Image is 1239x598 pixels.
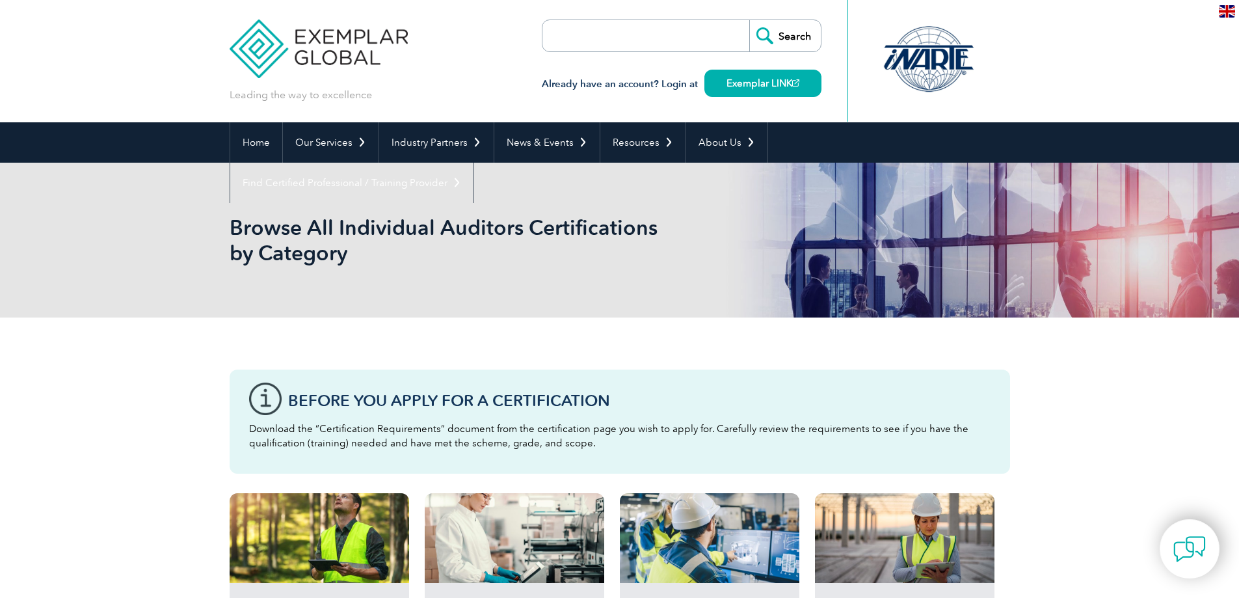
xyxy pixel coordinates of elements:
img: en [1219,5,1235,18]
a: About Us [686,122,767,163]
a: Resources [600,122,686,163]
a: Exemplar LINK [704,70,821,97]
h3: Already have an account? Login at [542,76,821,92]
input: Search [749,20,821,51]
p: Download the “Certification Requirements” document from the certification page you wish to apply ... [249,422,991,450]
a: Find Certified Professional / Training Provider [230,163,473,203]
img: open_square.png [792,79,799,87]
a: Industry Partners [379,122,494,163]
h1: Browse All Individual Auditors Certifications by Category [230,215,729,265]
a: Our Services [283,122,379,163]
a: News & Events [494,122,600,163]
h3: Before You Apply For a Certification [288,392,991,409]
img: contact-chat.png [1173,533,1206,565]
a: Home [230,122,282,163]
p: Leading the way to excellence [230,88,372,102]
